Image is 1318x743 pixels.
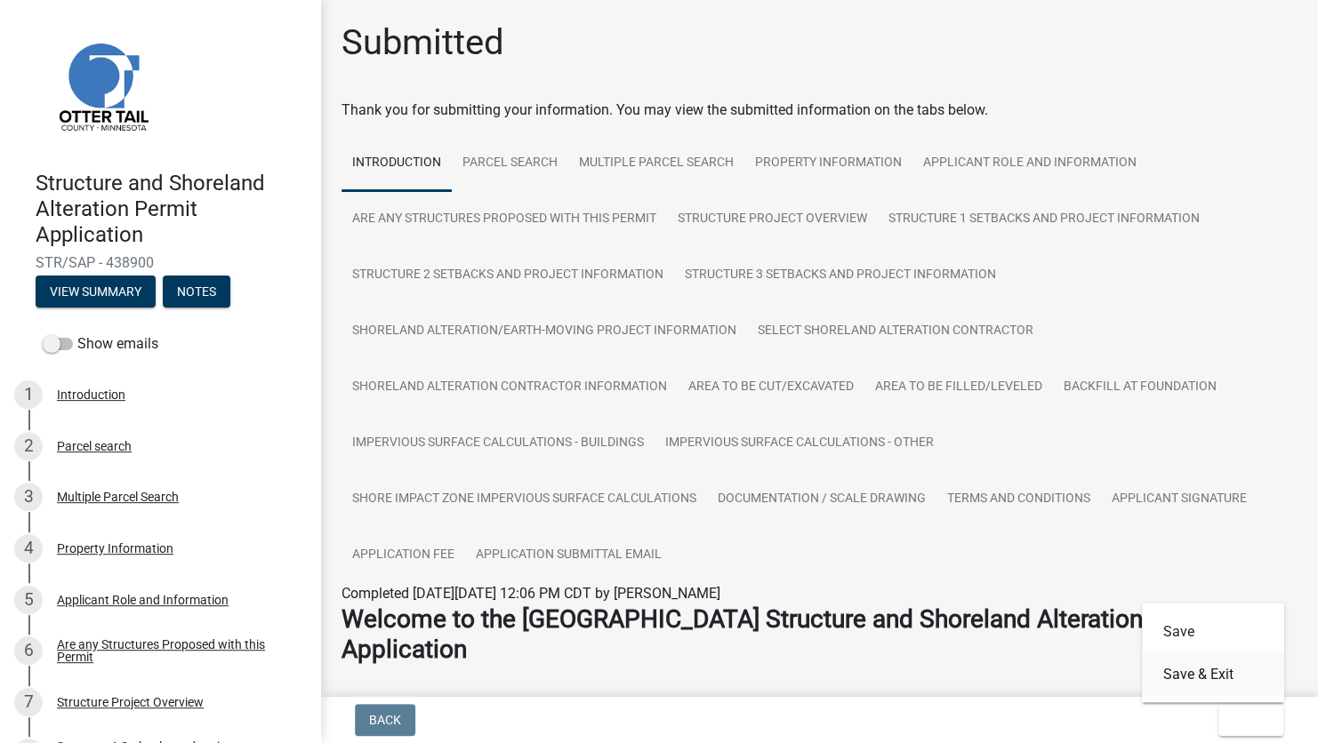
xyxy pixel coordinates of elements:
[36,276,156,308] button: View Summary
[1142,652,1284,695] button: Save & Exit
[57,542,173,555] div: Property Information
[674,247,1007,304] a: Structure 3 Setbacks and project information
[14,380,43,409] div: 1
[14,432,43,460] div: 2
[568,135,744,192] a: Multiple Parcel Search
[163,276,230,308] button: Notes
[36,19,169,152] img: Otter Tail County, Minnesota
[14,483,43,511] div: 3
[14,688,43,716] div: 7
[342,247,674,304] a: Structure 2 Setbacks and project information
[14,636,43,665] div: 6
[1142,610,1284,652] button: Save
[1233,713,1258,727] span: Exit
[163,286,230,300] wm-modal-confirm: Notes
[57,594,229,606] div: Applicant Role and Information
[57,491,179,503] div: Multiple Parcel Search
[342,527,465,584] a: Application Fee
[912,135,1147,192] a: Applicant Role and Information
[936,471,1101,528] a: Terms and Conditions
[14,586,43,614] div: 5
[452,135,568,192] a: Parcel search
[1101,471,1258,528] a: Applicant Signature
[465,527,672,584] a: Application Submittal Email
[667,191,878,248] a: Structure Project Overview
[355,704,415,736] button: Back
[1142,603,1284,702] div: Exit
[342,471,707,528] a: Shore Impact Zone Impervious Surface Calculations
[342,303,747,360] a: Shoreland Alteration/Earth-Moving Project Information
[655,415,944,472] a: Impervious Surface Calculations - Other
[57,696,204,708] div: Structure Project Overview
[342,21,504,64] h1: Submitted
[342,585,720,602] span: Completed [DATE][DATE] 12:06 PM CDT by [PERSON_NAME]
[369,713,401,727] span: Back
[747,303,1044,360] a: Select Shoreland Alteration contractor
[1053,359,1227,416] a: Backfill at foundation
[36,171,306,247] h4: Structure and Shoreland Alteration Permit Application
[43,333,158,355] label: Show emails
[1218,704,1283,736] button: Exit
[36,254,285,271] span: STR/SAP - 438900
[878,191,1210,248] a: Structure 1 Setbacks and project information
[342,604,1223,664] strong: Welcome to the [GEOGRAPHIC_DATA] Structure and Shoreland Alteration Permit Application
[864,359,1053,416] a: Area to be Filled/Leveled
[57,440,132,452] div: Parcel search
[57,638,292,663] div: Are any Structures Proposed with this Permit
[36,286,156,300] wm-modal-confirm: Summary
[342,135,452,192] a: Introduction
[342,359,678,416] a: Shoreland Alteration Contractor Information
[342,191,667,248] a: Are any Structures Proposed with this Permit
[57,388,125,401] div: Introduction
[678,359,864,416] a: Area to be Cut/Excavated
[707,471,936,528] a: Documentation / Scale Drawing
[744,135,912,192] a: Property Information
[342,100,1297,121] div: Thank you for submitting your information. You may view the submitted information on the tabs below.
[342,415,655,472] a: Impervious Surface Calculations - Buildings
[14,534,43,563] div: 4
